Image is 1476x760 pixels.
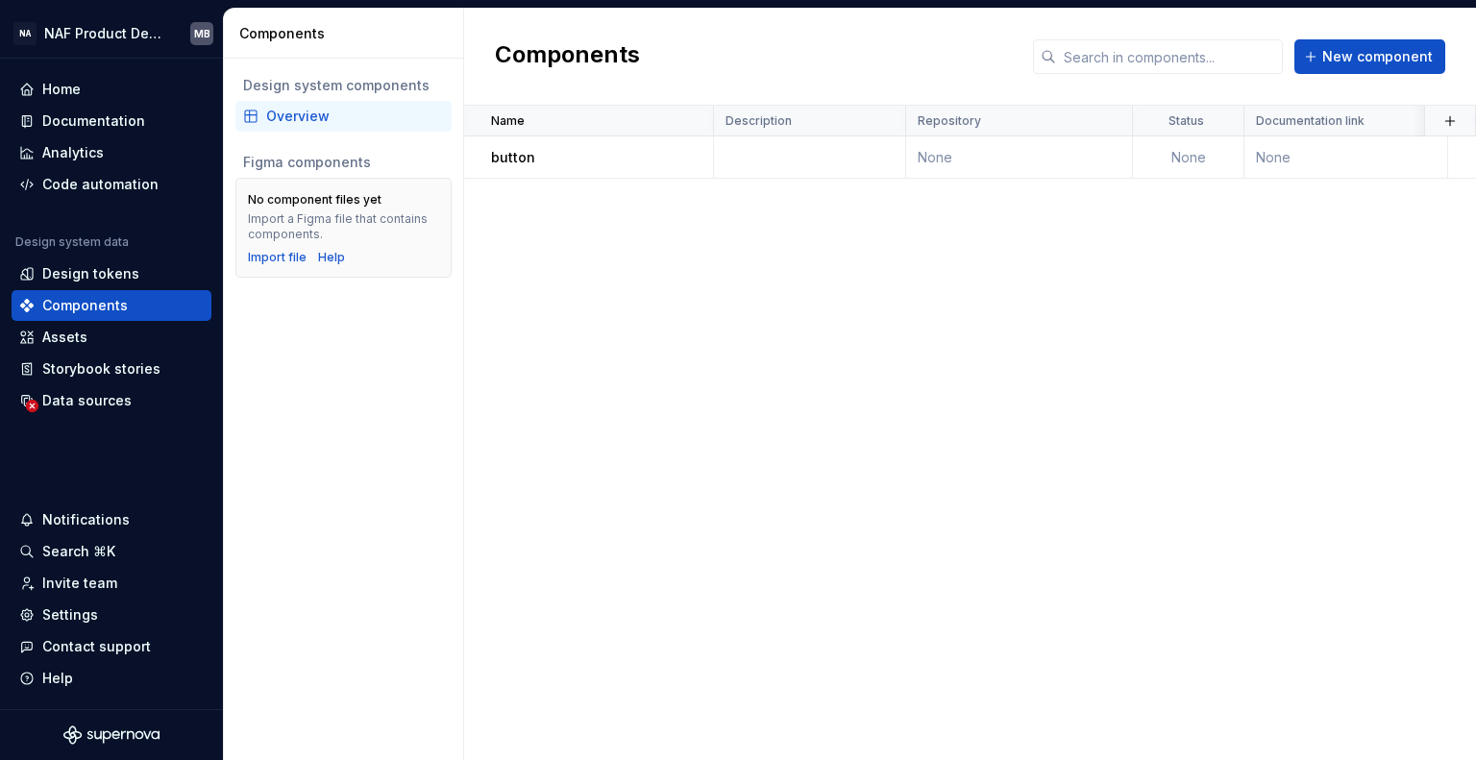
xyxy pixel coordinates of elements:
a: Invite team [12,568,211,599]
p: Description [726,113,792,129]
td: None [906,136,1133,179]
div: Home [42,80,81,99]
a: Data sources [12,385,211,416]
td: None [1244,136,1448,179]
div: Import a Figma file that contains components. [248,211,439,242]
p: Documentation link [1256,113,1365,129]
a: Storybook stories [12,354,211,384]
button: New component [1294,39,1445,74]
div: NAF Product Design [44,24,167,43]
a: Overview [235,101,452,132]
div: Documentation [42,111,145,131]
div: Overview [266,107,444,126]
td: None [1133,136,1244,179]
a: Analytics [12,137,211,168]
button: Notifications [12,504,211,535]
p: button [491,148,535,167]
p: Status [1168,113,1204,129]
h2: Components [495,39,640,74]
div: Design system components [243,76,444,95]
div: Help [42,669,73,688]
div: Contact support [42,637,151,656]
p: Repository [918,113,981,129]
div: NA [13,22,37,45]
div: No component files yet [248,192,381,208]
div: Figma components [243,153,444,172]
a: Assets [12,322,211,353]
button: Help [12,663,211,694]
a: Documentation [12,106,211,136]
a: Design tokens [12,258,211,289]
div: Code automation [42,175,159,194]
button: Search ⌘K [12,536,211,567]
div: Analytics [42,143,104,162]
a: Help [318,250,345,265]
div: Notifications [42,510,130,529]
div: Settings [42,605,98,625]
a: Home [12,74,211,105]
div: Invite team [42,574,117,593]
a: Code automation [12,169,211,200]
div: Design system data [15,234,129,250]
div: Data sources [42,391,132,410]
span: New component [1322,47,1433,66]
a: Settings [12,600,211,630]
div: Components [239,24,455,43]
div: Search ⌘K [42,542,115,561]
a: Components [12,290,211,321]
div: Components [42,296,128,315]
button: NANAF Product DesignMB [4,12,219,54]
input: Search in components... [1056,39,1283,74]
div: Storybook stories [42,359,160,379]
button: Contact support [12,631,211,662]
button: Import file [248,250,307,265]
div: Assets [42,328,87,347]
p: Name [491,113,525,129]
div: MB [194,26,210,41]
div: Design tokens [42,264,139,283]
svg: Supernova Logo [63,725,160,745]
